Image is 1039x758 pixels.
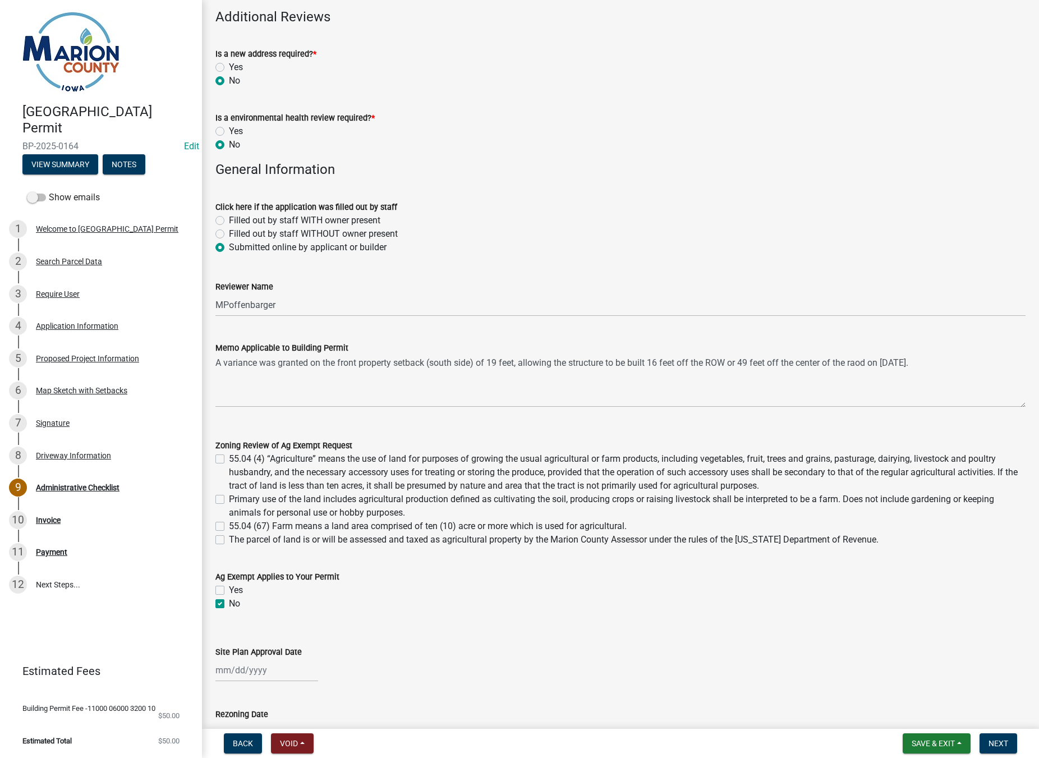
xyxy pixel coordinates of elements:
[215,283,273,291] label: Reviewer Name
[9,220,27,238] div: 1
[22,154,98,174] button: View Summary
[989,739,1008,748] span: Next
[9,576,27,594] div: 12
[215,50,316,58] label: Is a new address required?
[22,141,180,151] span: BP-2025-0164
[158,712,180,719] span: $50.00
[229,214,380,227] label: Filled out by staff WITH owner present
[980,733,1017,754] button: Next
[36,387,127,394] div: Map Sketch with Setbacks
[271,733,314,754] button: Void
[27,191,100,204] label: Show emails
[9,414,27,432] div: 7
[215,442,352,450] label: Zoning Review of Ag Exempt Request
[215,9,1026,25] h4: Additional Reviews
[184,141,199,151] wm-modal-confirm: Edit Application Number
[36,322,118,330] div: Application Information
[36,355,139,362] div: Proposed Project Information
[215,711,268,719] label: Rezoning Date
[184,141,199,151] a: Edit
[22,104,193,136] h4: [GEOGRAPHIC_DATA] Permit
[36,516,61,524] div: Invoice
[9,511,27,529] div: 10
[229,533,879,546] label: The parcel of land is or will be assessed and taxed as agricultural property by the Marion County...
[912,739,955,748] span: Save & Exit
[229,584,243,597] label: Yes
[233,739,253,748] span: Back
[36,419,70,427] div: Signature
[215,162,1026,178] h4: General Information
[903,733,971,754] button: Save & Exit
[229,241,387,254] label: Submitted online by applicant or builder
[158,737,180,745] span: $50.00
[229,125,243,138] label: Yes
[36,290,80,298] div: Require User
[36,548,67,556] div: Payment
[9,350,27,367] div: 5
[215,204,397,212] label: Click here if the application was filled out by staff
[9,447,27,465] div: 8
[9,252,27,270] div: 2
[36,452,111,460] div: Driveway Information
[9,317,27,335] div: 4
[36,258,102,265] div: Search Parcel Data
[22,737,72,745] span: Estimated Total
[229,452,1026,493] label: 55.04 (4) “Agriculture” means the use of land for purposes of growing the usual agricultural or f...
[229,520,627,533] label: 55.04 (67) Farm means a land area comprised of ten (10) acre or more which is used for agricultural.
[280,739,298,748] span: Void
[229,493,1026,520] label: Primary use of the land includes agricultural production defined as cultivating the soil, produci...
[215,573,339,581] label: Ag Exempt Applies to Your Permit
[9,479,27,497] div: 9
[215,721,318,744] input: mm/dd/yyyy
[229,61,243,74] label: Yes
[22,705,155,712] span: Building Permit Fee -11000 06000 3200 10
[215,649,302,656] label: Site Plan Approval Date
[36,225,178,233] div: Welcome to [GEOGRAPHIC_DATA] Permit
[229,138,240,151] label: No
[215,344,348,352] label: Memo Applicable to Building Permit
[229,597,240,610] label: No
[215,659,318,682] input: mm/dd/yyyy
[229,227,398,241] label: Filled out by staff WITHOUT owner present
[9,543,27,561] div: 11
[103,160,145,169] wm-modal-confirm: Notes
[22,160,98,169] wm-modal-confirm: Summary
[22,12,119,92] img: Marion County, Iowa
[9,285,27,303] div: 3
[9,660,184,682] a: Estimated Fees
[103,154,145,174] button: Notes
[36,484,119,491] div: Administrative Checklist
[229,74,240,88] label: No
[9,382,27,399] div: 6
[215,114,375,122] label: Is a environmental health review required?
[224,733,262,754] button: Back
